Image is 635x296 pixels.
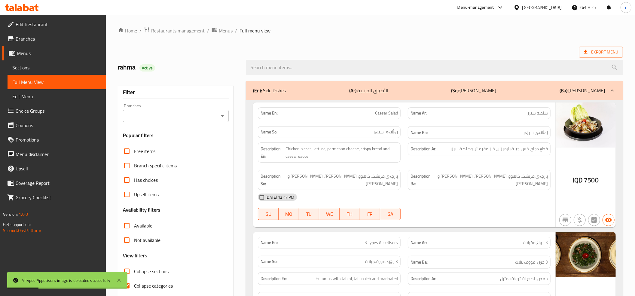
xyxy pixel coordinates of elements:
span: Active [139,65,155,71]
div: Menu-management [457,4,494,11]
span: Coverage Report [16,179,101,187]
h2: rahma [118,63,239,72]
strong: Description Ar: [411,275,436,282]
a: Coverage Report [2,176,106,190]
span: پارچەی مریشک، کاهوو، پەنیری پارمیزان، نانی کریسپی و ساسی سیزەر [433,172,548,187]
b: (Ar): [349,86,357,95]
span: Edit Restaurant [16,21,101,28]
span: Not available [134,236,160,244]
span: Export Menu [579,47,623,58]
button: Open [218,112,227,120]
span: Upsell items [134,191,159,198]
a: Grocery Checklist [2,190,106,205]
b: (En): [253,86,262,95]
p: الأطباق الجانبية [349,87,388,94]
span: 3 انواع مقبلات [523,240,548,246]
strong: Name En: [261,110,278,116]
strong: Name Ar: [411,110,427,116]
strong: Name Ar: [411,240,427,246]
div: [GEOGRAPHIC_DATA] [522,4,562,11]
button: Available [603,214,615,226]
span: Choice Groups [16,107,101,114]
button: SA [380,208,401,220]
span: MO [281,210,297,218]
a: Menus [212,27,233,35]
button: FR [360,208,380,220]
span: 3 جۆرە مووقەبیلات [515,258,548,266]
a: Edit Menu [8,89,106,104]
span: حمص بلطحينة، تبولة ومتبل [500,275,548,282]
input: search [246,60,623,75]
a: Full Menu View [8,75,106,89]
li: / [139,27,142,34]
div: Active [139,64,155,72]
a: Sections [8,60,106,75]
span: زەڵاتەی سیزەر [523,129,548,136]
button: Not has choices [588,214,600,226]
a: Edit Restaurant [2,17,106,32]
span: Collapse sections [134,268,169,275]
strong: Description Ar: [411,145,436,153]
span: Grocery Checklist [16,194,101,201]
span: Version: [3,210,18,218]
span: Menus [17,50,101,57]
span: Restaurants management [151,27,205,34]
span: سلطة سيزر [527,110,548,116]
div: (En): Side Dishes(Ar):الأطباق الجانبية(So):[PERSON_NAME](Ba):[PERSON_NAME] [246,81,623,100]
span: FR [362,210,378,218]
span: Export Menu [584,48,618,56]
span: [DATE] 12:47 PM [263,194,297,200]
strong: Name Ba: [411,129,428,136]
span: Free items [134,148,155,155]
img: %D8%B3%D9%8A%D8%B2%D8%B1_%D8%B3%D9%84%D8%B7638928460690643001.jpg [556,102,616,148]
span: Branch specific items [134,162,177,169]
span: SA [383,210,398,218]
strong: Name So: [261,258,277,265]
h3: View filters [123,252,147,259]
button: SU [258,208,279,220]
button: Not branch specific item [559,214,571,226]
b: (Ba): [560,86,568,95]
span: Menus [219,27,233,34]
span: Full menu view [240,27,270,34]
span: Full Menu View [12,78,101,86]
a: Branches [2,32,106,46]
span: Get support on: [3,221,31,228]
a: Promotions [2,133,106,147]
span: SU [261,210,276,218]
button: WE [319,208,340,220]
span: Promotions [16,136,101,143]
h3: Availability filters [123,206,160,213]
p: [PERSON_NAME] [560,87,605,94]
span: Sections [12,64,101,71]
span: r [625,4,627,11]
span: زەڵاتەی سیزەر [373,129,398,135]
li: / [235,27,237,34]
div: 4 Types Appetisers image is uploaded succesfully [22,277,111,284]
a: Support.OpsPlatform [3,227,41,234]
span: Has choices [134,176,158,184]
div: Filter [123,86,229,99]
strong: Description Ba: [411,172,432,187]
span: TH [342,210,358,218]
a: Menu disclaimer [2,147,106,161]
strong: Description En: [261,145,284,160]
b: (So): [451,86,459,95]
span: Branches [16,35,101,42]
span: 1.0.0 [19,210,28,218]
button: TH [340,208,360,220]
img: %D9%85%D9%82%D8%A8%D9%84%D8%A7%D8%AA_3638928460752665215.jpg [556,232,616,277]
a: Menus [2,46,106,60]
a: Choice Groups [2,104,106,118]
span: IQD [573,174,583,186]
a: Coupons [2,118,106,133]
strong: Name Ba: [411,258,428,266]
span: TU [301,210,317,218]
a: Restaurants management [144,27,205,35]
p: Side Dishes [253,87,286,94]
span: 3 جۆرە مووقەبیلات [365,258,398,265]
span: Caesar Salad [375,110,398,116]
span: Available [134,222,152,229]
span: 3 Types Appetisers [365,240,398,246]
p: [PERSON_NAME] [451,87,496,94]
